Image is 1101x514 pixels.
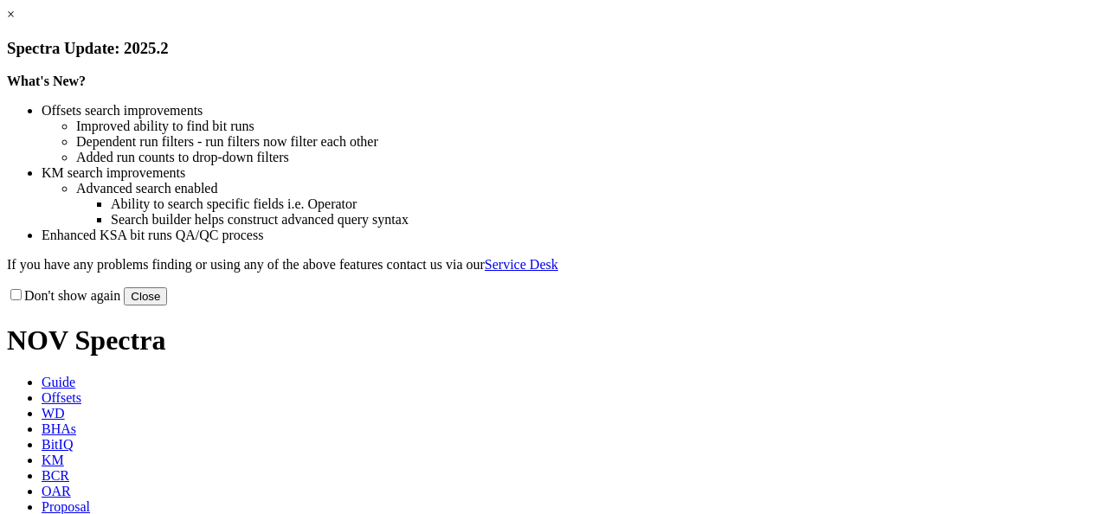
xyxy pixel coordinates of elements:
span: BCR [42,468,69,483]
p: If you have any problems finding or using any of the above features contact us via our [7,257,1094,273]
input: Don't show again [10,289,22,300]
span: KM [42,453,64,467]
span: BitIQ [42,437,73,452]
li: Added run counts to drop-down filters [76,150,1094,165]
h3: Spectra Update: 2025.2 [7,39,1094,58]
a: × [7,7,15,22]
span: Proposal [42,499,90,514]
label: Don't show again [7,288,120,303]
strong: What's New? [7,74,86,88]
h1: NOV Spectra [7,324,1094,357]
li: Ability to search specific fields i.e. Operator [111,196,1094,212]
li: Offsets search improvements [42,103,1094,119]
span: Guide [42,375,75,389]
li: KM search improvements [42,165,1094,181]
span: BHAs [42,421,76,436]
li: Dependent run filters - run filters now filter each other [76,134,1094,150]
a: Service Desk [485,257,558,272]
span: OAR [42,484,71,498]
li: Improved ability to find bit runs [76,119,1094,134]
li: Search builder helps construct advanced query syntax [111,212,1094,228]
li: Enhanced KSA bit runs QA/QC process [42,228,1094,243]
span: Offsets [42,390,81,405]
button: Close [124,287,167,305]
span: WD [42,406,65,421]
li: Advanced search enabled [76,181,1094,196]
